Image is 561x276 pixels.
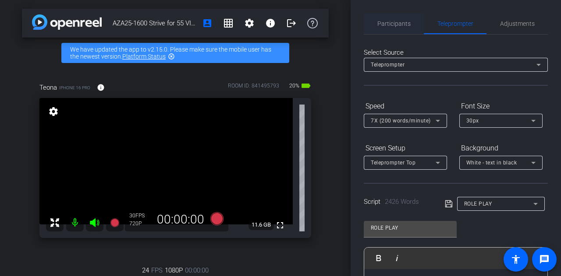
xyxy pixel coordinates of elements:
[377,21,411,27] span: Participants
[371,160,415,166] span: Teleprompter Top
[228,82,279,94] div: ROOM ID: 841495793
[244,18,255,28] mat-icon: settings
[466,160,517,166] span: White - text in black
[500,21,535,27] span: Adjustments
[113,14,197,32] span: AZA25-1600 Strive for 55 VIDEO
[122,53,166,60] a: Platform Status
[202,18,213,28] mat-icon: account_box
[185,266,209,275] span: 00:00:00
[39,83,57,92] span: Teona
[265,18,276,28] mat-icon: info
[47,106,60,117] mat-icon: settings
[370,249,387,267] button: Bold (Ctrl+B)
[459,141,543,156] div: Background
[437,21,473,27] span: Teleprompter
[364,99,447,114] div: Speed
[459,99,543,114] div: Font Size
[364,197,433,207] div: Script
[151,266,163,275] span: FPS
[301,80,311,91] mat-icon: battery_std
[142,266,149,275] span: 24
[223,18,234,28] mat-icon: grid_on
[371,62,405,68] span: Teleprompter
[165,266,183,275] span: 1080P
[389,249,405,267] button: Italic (Ctrl+I)
[539,254,550,265] mat-icon: message
[286,18,297,28] mat-icon: logout
[371,118,431,124] span: 7X (200 words/minute)
[511,254,521,265] mat-icon: accessibility
[249,220,274,230] span: 11.6 GB
[97,84,105,91] mat-icon: info
[364,48,548,58] div: Select Source
[385,198,419,206] span: 2426 Words
[464,201,492,207] span: ROLE PLAY
[59,84,90,91] span: iPhone 16 Pro
[364,141,447,156] div: Screen Setup
[371,223,450,233] input: Title
[151,212,210,227] div: 00:00:00
[275,220,285,231] mat-icon: fullscreen
[288,79,301,93] span: 20%
[168,53,175,60] mat-icon: highlight_off
[61,43,289,63] div: We have updated the app to v2.15.0. Please make sure the mobile user has the newest version.
[466,118,479,124] span: 30px
[135,213,145,219] span: FPS
[32,14,102,30] img: app-logo
[129,220,151,227] div: 720P
[129,212,151,219] div: 30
